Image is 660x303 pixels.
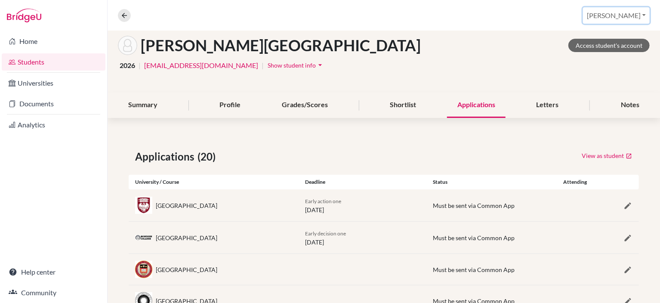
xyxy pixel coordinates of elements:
[299,196,426,214] div: [DATE]
[118,93,168,118] div: Summary
[2,116,105,133] a: Analytics
[156,201,217,210] div: [GEOGRAPHIC_DATA]
[139,60,141,71] span: |
[7,9,41,22] img: Bridge-U
[267,59,325,72] button: Show student infoarrow_drop_down
[209,93,251,118] div: Profile
[299,229,426,247] div: [DATE]
[305,198,341,204] span: Early action one
[433,202,515,209] span: Must be sent via Common App
[568,39,650,52] a: Access student's account
[2,284,105,301] a: Community
[554,178,596,186] div: Attending
[2,33,105,50] a: Home
[299,178,426,186] div: Deadline
[433,234,515,241] span: Must be sent via Common App
[271,93,338,118] div: Grades/Scores
[2,263,105,281] a: Help center
[316,61,324,69] i: arrow_drop_down
[268,62,316,69] span: Show student info
[118,36,137,55] img: Eo Stojadinovic's avatar
[135,197,152,214] img: us_chi_ydljqlxo.jpeg
[141,36,421,55] h1: [PERSON_NAME][GEOGRAPHIC_DATA]
[433,266,515,273] span: Must be sent via Common App
[197,149,219,164] span: (20)
[156,265,217,274] div: [GEOGRAPHIC_DATA]
[305,230,346,237] span: Early decision one
[426,178,554,186] div: Status
[611,93,650,118] div: Notes
[2,95,105,112] a: Documents
[135,149,197,164] span: Applications
[581,149,632,162] a: View as student
[135,261,152,278] img: us_bc_km322a75.jpeg
[583,7,650,24] button: [PERSON_NAME]
[129,178,299,186] div: University / Course
[379,93,426,118] div: Shortlist
[262,60,264,71] span: |
[144,60,258,71] a: [EMAIL_ADDRESS][DOMAIN_NAME]
[447,93,506,118] div: Applications
[526,93,569,118] div: Letters
[135,235,152,241] img: us_bow_8o49xz0e.png
[156,233,217,242] div: [GEOGRAPHIC_DATA]
[2,53,105,71] a: Students
[2,74,105,92] a: Universities
[120,60,135,71] span: 2026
